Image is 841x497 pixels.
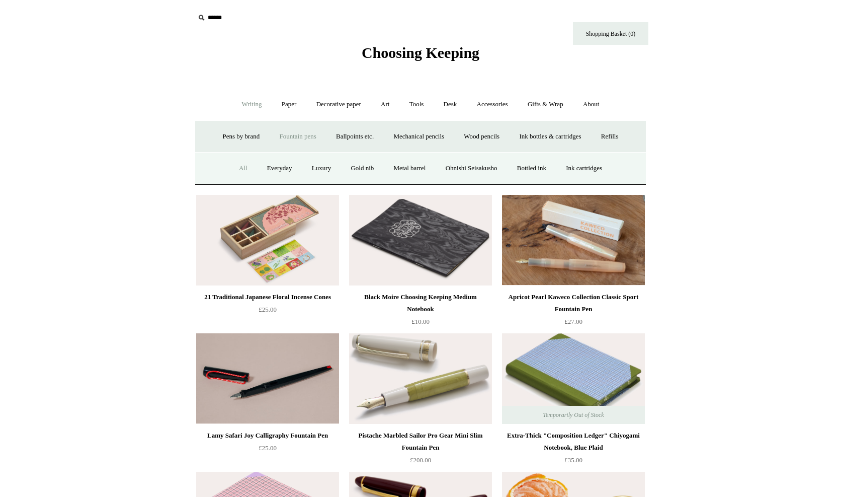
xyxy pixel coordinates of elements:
[502,333,645,424] a: Extra-Thick "Composition Ledger" Chiyogami Notebook, Blue Plaid Extra-Thick "Composition Ledger" ...
[199,291,337,303] div: 21 Traditional Japanese Floral Incense Cones
[435,91,466,118] a: Desk
[352,430,489,454] div: Pistache Marbled Sailor Pro Gear Mini Slim Fountain Pen
[504,430,642,454] div: Extra-Thick "Composition Ledger" Chiyogami Notebook, Blue Plaid
[196,291,339,332] a: 21 Traditional Japanese Floral Incense Cones £25.00
[502,430,645,471] a: Extra-Thick "Composition Ledger" Chiyogami Notebook, Blue Plaid £35.00
[214,123,269,150] a: Pens by brand
[557,155,611,182] a: Ink cartridges
[410,456,431,464] span: £200.00
[508,155,555,182] a: Bottled ink
[196,333,339,424] img: Lamy Safari Joy Calligraphy Fountain Pen
[196,430,339,471] a: Lamy Safari Joy Calligraphy Fountain Pen £25.00
[519,91,572,118] a: Gifts & Wrap
[352,291,489,315] div: Black Moire Choosing Keeping Medium Notebook
[502,333,645,424] img: Extra-Thick "Composition Ledger" Chiyogami Notebook, Blue Plaid
[349,430,492,471] a: Pistache Marbled Sailor Pro Gear Mini Slim Fountain Pen £200.00
[510,123,590,150] a: Ink bottles & cartridges
[327,123,383,150] a: Ballpoints etc.
[502,195,645,286] a: Apricot Pearl Kaweco Collection Classic Sport Fountain Pen Apricot Pearl Kaweco Collection Classi...
[468,91,517,118] a: Accessories
[502,291,645,332] a: Apricot Pearl Kaweco Collection Classic Sport Fountain Pen £27.00
[196,195,339,286] img: 21 Traditional Japanese Floral Incense Cones
[273,91,306,118] a: Paper
[362,52,479,59] a: Choosing Keeping
[196,333,339,424] a: Lamy Safari Joy Calligraphy Fountain Pen Lamy Safari Joy Calligraphy Fountain Pen
[385,155,435,182] a: Metal barrel
[504,291,642,315] div: Apricot Pearl Kaweco Collection Classic Sport Fountain Pen
[592,123,628,150] a: Refills
[411,318,430,325] span: £10.00
[307,91,370,118] a: Decorative paper
[230,155,257,182] a: All
[349,333,492,424] a: Pistache Marbled Sailor Pro Gear Mini Slim Fountain Pen Pistache Marbled Sailor Pro Gear Mini Sli...
[372,91,398,118] a: Art
[564,318,582,325] span: £27.00
[573,22,648,45] a: Shopping Basket (0)
[400,91,433,118] a: Tools
[362,44,479,61] span: Choosing Keeping
[199,430,337,442] div: Lamy Safari Joy Calligraphy Fountain Pen
[258,155,301,182] a: Everyday
[564,456,582,464] span: £35.00
[349,333,492,424] img: Pistache Marbled Sailor Pro Gear Mini Slim Fountain Pen
[349,291,492,332] a: Black Moire Choosing Keeping Medium Notebook £10.00
[349,195,492,286] a: Black Moire Choosing Keeping Medium Notebook Black Moire Choosing Keeping Medium Notebook
[574,91,609,118] a: About
[455,123,509,150] a: Wood pencils
[259,306,277,313] span: £25.00
[303,155,340,182] a: Luxury
[196,195,339,286] a: 21 Traditional Japanese Floral Incense Cones 21 Traditional Japanese Floral Incense Cones
[502,195,645,286] img: Apricot Pearl Kaweco Collection Classic Sport Fountain Pen
[270,123,325,150] a: Fountain pens
[437,155,507,182] a: Ohnishi Seisakusho
[342,155,383,182] a: Gold nib
[259,444,277,452] span: £25.00
[349,195,492,286] img: Black Moire Choosing Keeping Medium Notebook
[384,123,453,150] a: Mechanical pencils
[233,91,271,118] a: Writing
[533,406,614,424] span: Temporarily Out of Stock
